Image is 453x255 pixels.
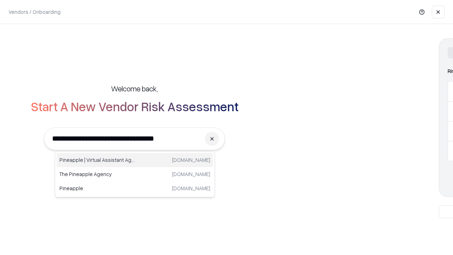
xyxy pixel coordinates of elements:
p: The Pineapple Agency [59,170,135,178]
p: [DOMAIN_NAME] [172,170,210,178]
p: [DOMAIN_NAME] [172,185,210,192]
h2: Start A New Vendor Risk Assessment [31,99,239,113]
div: Suggestions [55,151,215,197]
h5: Welcome back, [111,84,158,93]
p: Pineapple | Virtual Assistant Agency [59,156,135,164]
p: [DOMAIN_NAME] [172,156,210,164]
p: Pineapple [59,185,135,192]
p: Vendors / Onboarding [8,8,61,16]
